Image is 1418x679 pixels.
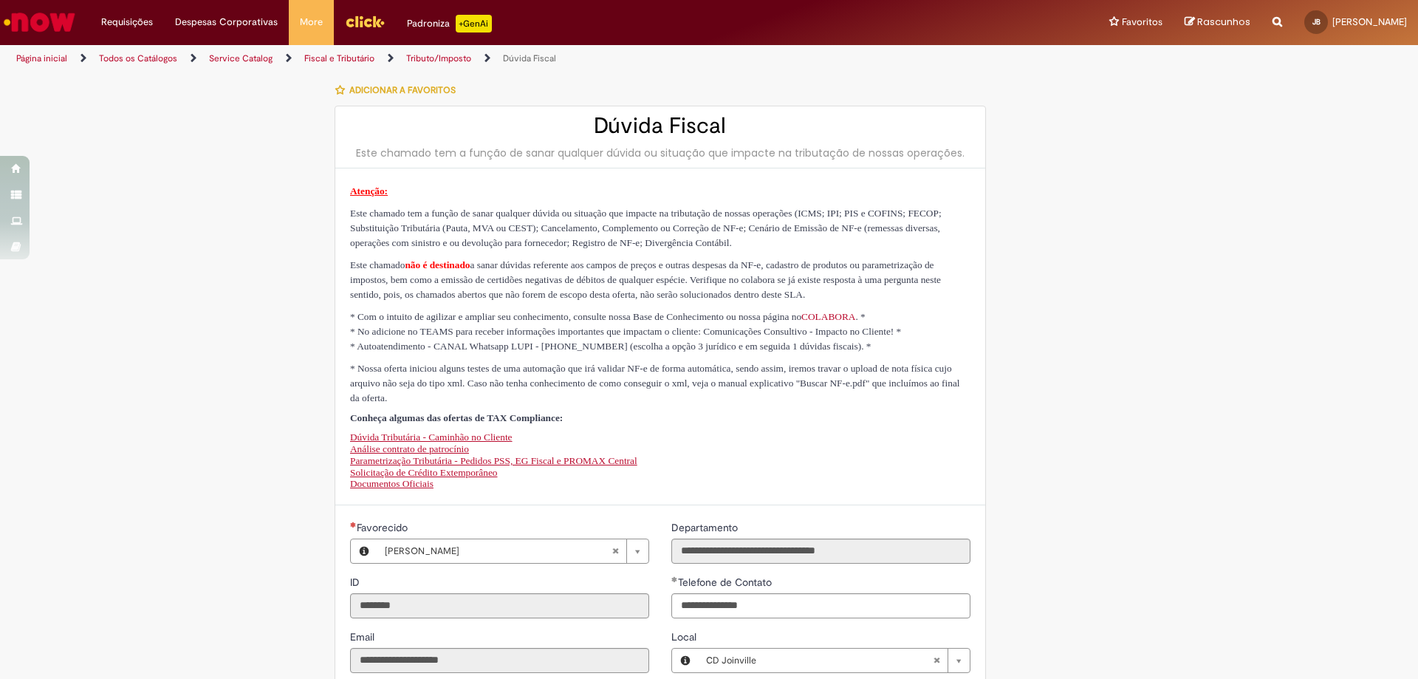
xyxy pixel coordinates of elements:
button: Favorecido, Visualizar este registro Joao Paulo Rodermel Bau [351,539,377,563]
span: [PERSON_NAME] [1332,16,1407,28]
label: Somente leitura - ID [350,575,363,590]
label: Somente leitura - Departamento [671,520,741,535]
a: Service Catalog [209,52,273,64]
span: Favoritos [1122,15,1162,30]
span: Local [671,630,699,644]
span: * Nossa oferta iniciou alguns testes de uma automação que irá validar NF-e de forma automática, s... [350,363,960,403]
span: não é destinado [405,259,470,270]
a: Rascunhos [1185,16,1250,30]
input: Telefone de Contato [671,593,970,618]
span: More [300,15,323,30]
p: +GenAi [456,15,492,33]
div: Padroniza [407,15,492,33]
span: * Com o intuito de agilizar e ampliar seu conhecimento, consulte nossa Base de Conhecimento ou no... [350,311,866,322]
input: Departamento [671,539,970,564]
a: COLABORA [801,311,855,322]
span: Atenção: [350,185,388,197]
a: Todos os Catálogos [99,52,177,64]
span: Adicionar a Favoritos [349,84,456,96]
a: Parametrização Tributária - Pedidos PSS, EG Fiscal e PROMAX Central [350,455,637,466]
span: Rascunhos [1197,15,1250,29]
a: [PERSON_NAME]Limpar campo Favorecido [377,539,648,563]
span: Este chamado tem a função de sanar qualquer dúvida ou situação que impacte na tributação de nossa... [350,208,942,248]
span: Este chamado a sanar dúvidas referente aos campos de preços e outras despesas da NF-e, cadastro d... [350,259,941,300]
a: CD JoinvilleLimpar campo Local [699,649,970,672]
a: Tributo/Imposto [406,52,471,64]
a: Fiscal e Tributário [304,52,374,64]
abbr: Limpar campo Local [925,649,948,672]
input: ID [350,593,649,618]
span: Conheça algumas das ofertas de TAX Compliance: [350,412,563,423]
a: Dúvida Fiscal [503,52,556,64]
span: Telefone de Contato [678,576,775,589]
abbr: Limpar campo Favorecido [604,539,626,563]
button: Adicionar a Favoritos [335,75,464,106]
a: Dúvida Tributária - Caminhão no Cliente [350,431,513,443]
span: Somente leitura - Email [350,630,377,644]
a: Solicitação de Crédito Extemporâneo [350,467,498,478]
span: * No adicione no TEAMS para receber informações importantes que impactam o cliente: Comunicações ... [350,326,901,337]
span: Obrigatório Preenchido [671,576,678,582]
span: JB [1312,17,1321,27]
span: Obrigatório Preenchido [350,522,357,528]
img: ServiceNow [1,7,78,37]
h2: Dúvida Fiscal [350,114,970,138]
span: Necessários - Favorecido [357,521,411,534]
div: Este chamado tem a função de sanar qualquer dúvida ou situação que impacte na tributação de nossa... [350,146,970,160]
label: Somente leitura - Email [350,629,377,644]
span: Despesas Corporativas [175,15,278,30]
span: CD Joinville [706,649,933,672]
a: Página inicial [16,52,67,64]
a: Análise contrato de patrocínio [350,443,469,454]
button: Local, Visualizar este registro CD Joinville [672,649,699,672]
span: Somente leitura - Departamento [671,521,741,534]
img: click_logo_yellow_360x200.png [345,10,385,33]
ul: Trilhas de página [11,45,934,72]
span: * Autoatendimento - CANAL Whatsapp LUPI - [PHONE_NUMBER] (escolha a opção 3 jurídico e em seguida... [350,341,871,352]
span: Requisições [101,15,153,30]
a: Documentos Oficiais [350,478,434,489]
span: [PERSON_NAME] [385,539,612,563]
input: Email [350,648,649,673]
